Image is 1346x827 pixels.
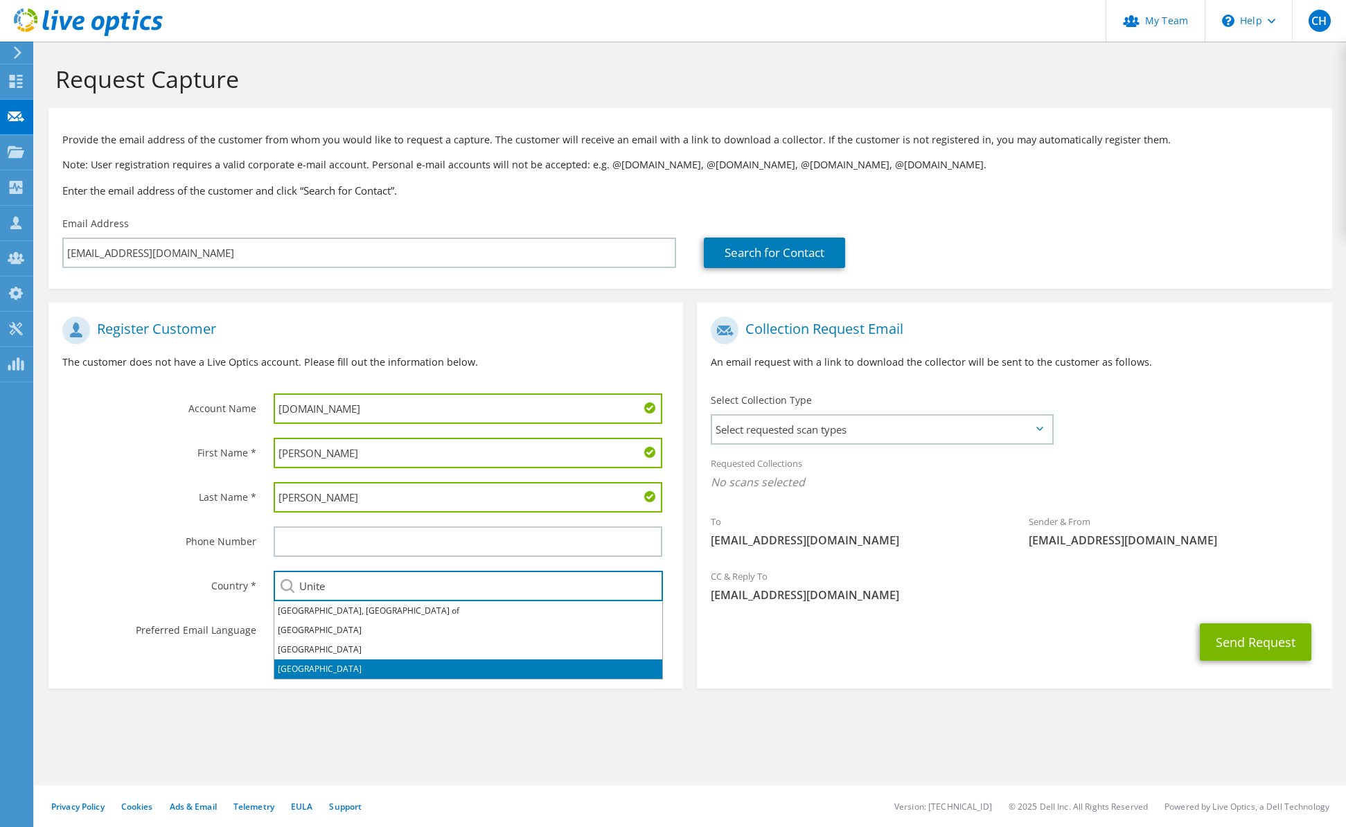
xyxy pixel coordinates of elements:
[711,533,1000,548] span: [EMAIL_ADDRESS][DOMAIN_NAME]
[704,238,845,268] a: Search for Contact
[55,64,1318,94] h1: Request Capture
[62,355,669,370] p: The customer does not have a Live Optics account. Please fill out the information below.
[62,217,129,231] label: Email Address
[1009,801,1148,812] li: © 2025 Dell Inc. All Rights Reserved
[62,615,256,637] label: Preferred Email Language
[697,507,1014,555] div: To
[711,393,812,407] label: Select Collection Type
[1200,623,1311,661] button: Send Request
[62,482,256,504] label: Last Name *
[1309,10,1331,32] span: CH
[697,562,1331,610] div: CC & Reply To
[711,474,1318,490] span: No scans selected
[711,587,1318,603] span: [EMAIL_ADDRESS][DOMAIN_NAME]
[711,317,1311,344] h1: Collection Request Email
[51,801,105,812] a: Privacy Policy
[62,132,1318,148] p: Provide the email address of the customer from whom you would like to request a capture. The cust...
[274,659,662,679] li: [GEOGRAPHIC_DATA]
[1165,801,1329,812] li: Powered by Live Optics, a Dell Technology
[62,438,256,460] label: First Name *
[894,801,992,812] li: Version: [TECHNICAL_ID]
[62,393,256,416] label: Account Name
[697,449,1331,500] div: Requested Collections
[62,157,1318,172] p: Note: User registration requires a valid corporate e-mail account. Personal e-mail accounts will ...
[329,801,362,812] a: Support
[291,801,312,812] a: EULA
[274,601,662,621] li: [GEOGRAPHIC_DATA], [GEOGRAPHIC_DATA] of
[62,317,662,344] h1: Register Customer
[62,183,1318,198] h3: Enter the email address of the customer and click “Search for Contact”.
[62,526,256,549] label: Phone Number
[62,571,256,593] label: Country *
[1222,15,1234,27] svg: \n
[274,640,662,659] li: [GEOGRAPHIC_DATA]
[233,801,274,812] a: Telemetry
[712,416,1052,443] span: Select requested scan types
[274,621,662,640] li: [GEOGRAPHIC_DATA]
[170,801,217,812] a: Ads & Email
[711,355,1318,370] p: An email request with a link to download the collector will be sent to the customer as follows.
[1015,507,1332,555] div: Sender & From
[1029,533,1318,548] span: [EMAIL_ADDRESS][DOMAIN_NAME]
[121,801,153,812] a: Cookies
